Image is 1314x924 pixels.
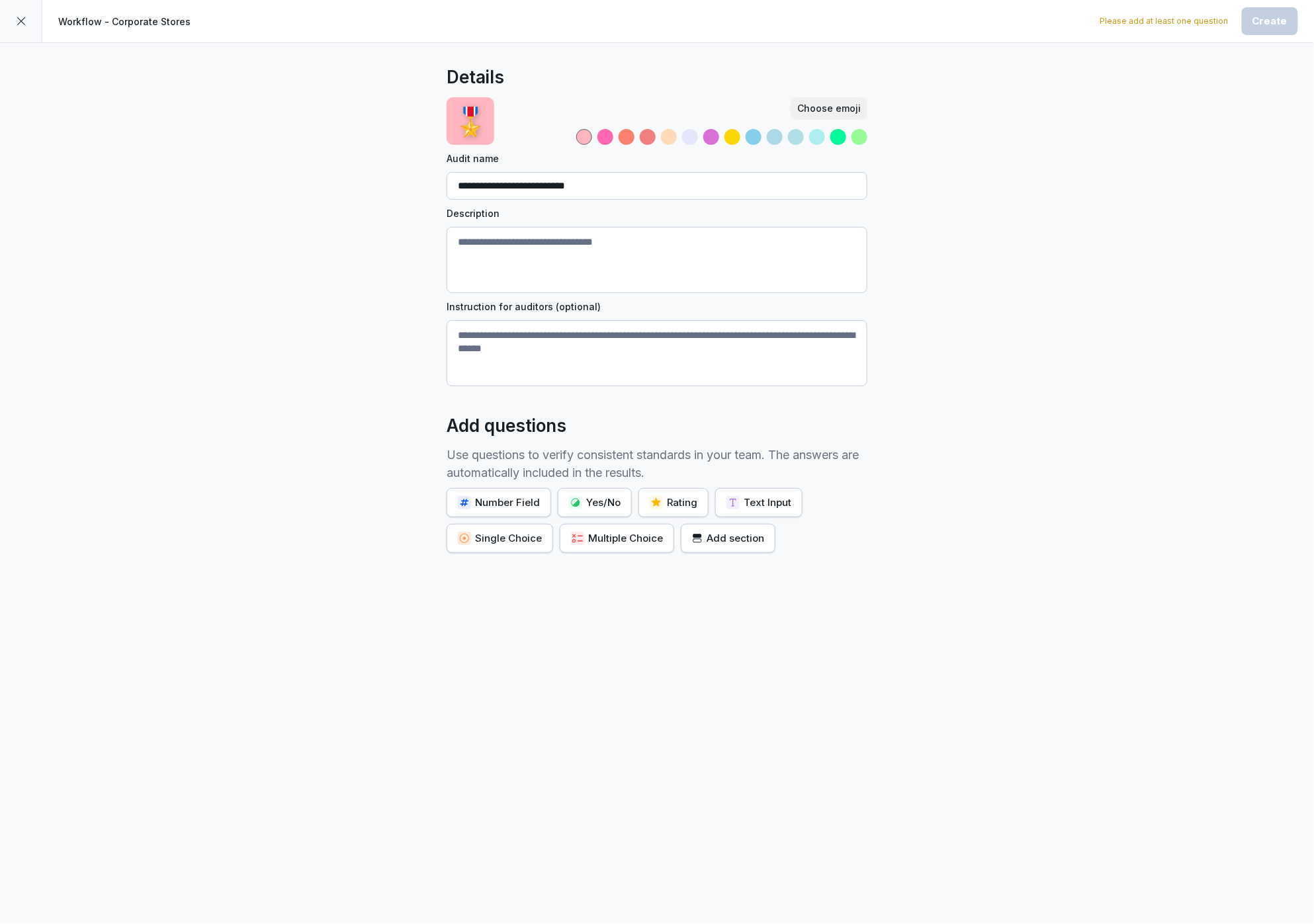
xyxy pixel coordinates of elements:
[447,524,553,553] button: Single Choice
[715,488,803,517] button: Text Input
[638,488,709,517] button: Rating
[569,495,621,510] div: Yes/No
[458,495,540,510] div: Number Field
[571,531,663,546] div: Multiple Choice
[447,64,504,91] h2: Details
[726,495,791,510] div: Text Input
[681,524,775,553] button: Add section
[58,15,191,28] p: Workflow - Corporate Stores
[1242,7,1298,35] button: Create
[447,300,867,314] label: Instruction for auditors (optional)
[447,413,566,439] h2: Add questions
[447,206,867,220] label: Description
[650,495,697,510] div: Rating
[558,488,632,517] button: Yes/No
[791,97,867,120] button: Choose emoji
[453,101,488,142] p: 🎖️
[447,446,867,482] p: Use questions to verify consistent standards in your team. The answers are automatically included...
[797,101,861,116] div: Choose emoji
[1252,14,1288,28] div: Create
[560,524,674,553] button: Multiple Choice
[447,488,551,517] button: Number Field
[458,531,542,546] div: Single Choice
[1100,15,1229,27] p: Please add at least one question
[692,531,764,546] div: Add section
[447,151,867,165] label: Audit name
